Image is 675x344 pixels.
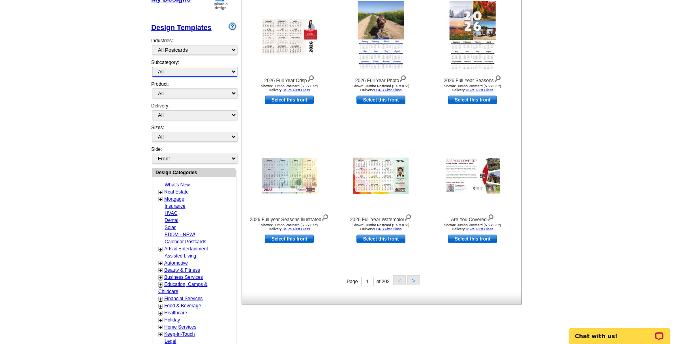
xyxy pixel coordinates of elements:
[151,146,236,164] div: Side:
[165,203,186,209] a: Insurance
[159,274,162,281] a: +
[165,225,176,230] a: Solar
[159,331,162,338] a: +
[356,235,405,243] a: use this design
[164,310,187,316] a: Healthcare
[159,246,162,252] a: +
[429,73,516,84] div: 2026 Full Year Seasons
[165,253,196,259] a: Assisted Living
[374,227,402,231] a: USPS First Class
[399,73,407,82] img: view design details
[159,324,162,331] a: +
[262,19,317,55] img: 2026 Full Year Crisp
[159,260,162,267] a: +
[246,84,333,92] div: Shown: Jumbo Postcard (5.5 x 8.5") Delivery:
[337,84,424,92] div: Shown: Jumbo Postcard (5.5 x 8.5") Delivery:
[159,189,162,195] a: +
[164,189,189,195] a: Real Estate
[158,282,207,294] a: Education, Camps & Childcare
[407,275,420,285] button: >
[165,218,178,223] a: Dental
[159,303,162,309] a: +
[165,338,176,344] a: Legal
[165,232,195,237] a: EDDM - NEW!
[377,279,390,284] span: of 202
[159,196,162,203] a: +
[404,212,412,221] img: view design details
[151,59,236,81] div: Subcategory:
[164,196,184,202] a: Mortgage
[445,158,500,194] img: Are You Covered
[164,331,195,337] a: Keep-in-Touch
[151,24,212,32] a: Design Templates
[265,235,314,243] a: use this design
[347,279,358,284] span: Page
[494,73,501,82] img: view design details
[353,158,409,194] img: 2026 Full Year Watercolor
[159,267,162,274] a: +
[159,296,162,302] a: +
[466,88,493,92] a: USPS First Class
[487,212,494,221] img: view design details
[283,88,310,92] a: USPS First Class
[429,84,516,92] div: Shown: Jumbo Postcard (5.5 x 8.5") Delivery:
[262,158,317,194] img: 2026 Full year Seasons Illustrated
[151,102,236,124] div: Delivery:
[164,246,208,252] a: Arts & Entertainment
[165,182,190,188] a: What's New
[337,212,424,223] div: 2026 Full Year Watercolor
[337,73,424,84] div: 2026 Full Year Photo
[151,124,236,146] div: Sizes:
[164,324,196,330] a: Home Services
[393,275,406,285] button: <
[246,223,333,231] div: Shown: Jumbo Postcard (5.5 x 8.5") Delivery:
[466,227,493,231] a: USPS First Class
[159,310,162,316] a: +
[265,96,314,104] a: use this design
[159,282,162,288] a: +
[356,96,405,104] a: use this design
[337,223,424,231] div: Shown: Jumbo Postcard (5.5 x 8.5") Delivery:
[246,212,333,223] div: 2026 Full year Seasons Illustrated
[283,227,310,231] a: USPS First Class
[151,33,236,59] div: Industries:
[429,223,516,231] div: Shown: Jumbo Postcard (5.5 x 8.5") Delivery:
[159,317,162,323] a: +
[429,212,516,223] div: Are You Covered
[152,169,236,176] div: Design Categories
[164,274,203,280] a: Business Services
[307,73,315,82] img: view design details
[448,235,497,243] a: use this design
[165,211,177,216] a: HVAC
[164,303,201,308] a: Food & Beverage
[164,267,200,273] a: Beauty & Fitness
[164,317,180,323] a: Holiday
[374,88,402,92] a: USPS First Class
[164,296,202,301] a: Financial Services
[165,239,206,244] a: Calendar Postcards
[151,81,236,102] div: Product:
[321,212,329,221] img: view design details
[448,96,497,104] a: use this design
[246,73,333,84] div: 2026 Full Year Crisp
[358,1,404,72] img: 2026 Full Year Photo
[229,23,236,30] img: design-wizard-help-icon.png
[450,1,496,72] img: 2026 Full Year Seasons
[164,260,188,266] a: Automotive
[564,319,675,344] iframe: LiveChat chat widget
